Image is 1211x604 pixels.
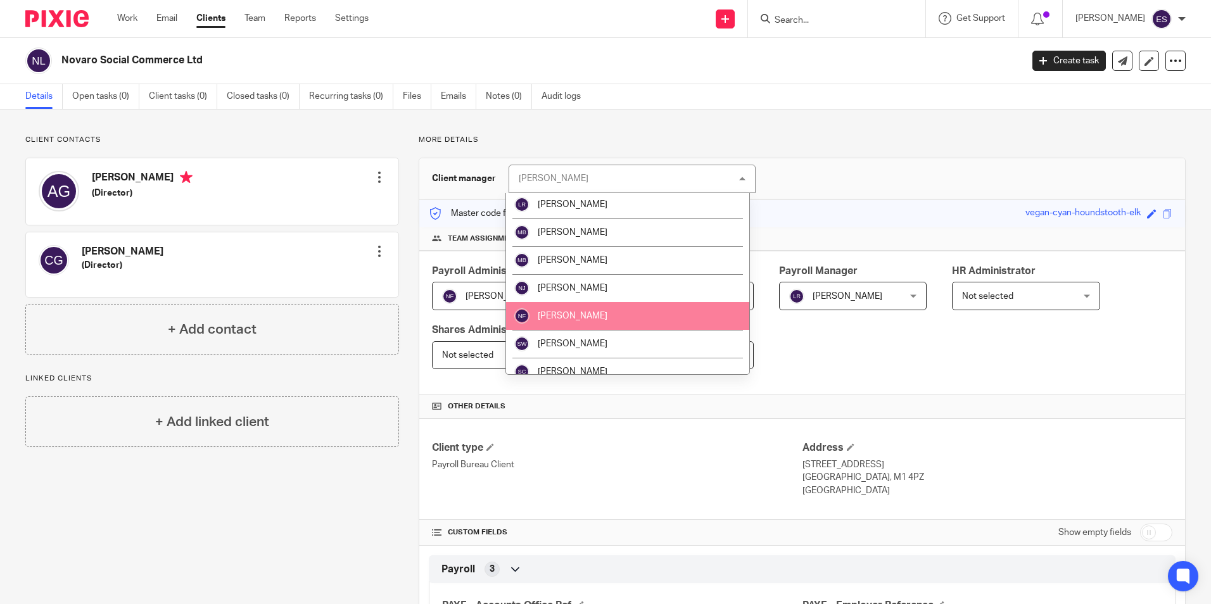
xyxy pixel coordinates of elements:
[448,401,505,412] span: Other details
[419,135,1186,145] p: More details
[538,311,607,320] span: [PERSON_NAME]
[789,289,804,304] img: svg%3E
[39,245,69,275] img: svg%3E
[1032,51,1106,71] a: Create task
[180,171,193,184] i: Primary
[1058,526,1131,539] label: Show empty fields
[61,54,823,67] h2: Novaro Social Commerce Ltd
[441,563,475,576] span: Payroll
[802,484,1172,497] p: [GEOGRAPHIC_DATA]
[514,197,529,212] img: svg%3E
[432,325,535,335] span: Shares Administrator
[432,458,802,471] p: Payroll Bureau Client
[244,12,265,25] a: Team
[403,84,431,109] a: Files
[442,289,457,304] img: svg%3E
[442,351,493,360] span: Not selected
[227,84,300,109] a: Closed tasks (0)
[25,47,52,74] img: svg%3E
[432,527,802,538] h4: CUSTOM FIELDS
[962,292,1013,301] span: Not selected
[538,256,607,265] span: [PERSON_NAME]
[196,12,225,25] a: Clients
[25,374,399,384] p: Linked clients
[448,234,523,244] span: Team assignments
[25,10,89,27] img: Pixie
[519,174,588,183] div: [PERSON_NAME]
[802,458,1172,471] p: [STREET_ADDRESS]
[92,187,193,199] h5: (Director)
[309,84,393,109] a: Recurring tasks (0)
[542,84,590,109] a: Audit logs
[538,367,607,376] span: [PERSON_NAME]
[429,207,647,220] p: Master code for secure communications and files
[802,471,1172,484] p: [GEOGRAPHIC_DATA], M1 4PZ
[538,339,607,348] span: [PERSON_NAME]
[117,12,137,25] a: Work
[432,172,496,185] h3: Client manager
[486,84,532,109] a: Notes (0)
[72,84,139,109] a: Open tasks (0)
[149,84,217,109] a: Client tasks (0)
[432,266,535,276] span: Payroll Administrator
[39,171,79,211] img: svg%3E
[514,280,529,296] img: svg%3E
[779,266,858,276] span: Payroll Manager
[1025,206,1141,221] div: vegan-cyan-houndstooth-elk
[514,308,529,324] img: svg%3E
[490,563,495,576] span: 3
[432,441,802,455] h4: Client type
[82,245,163,258] h4: [PERSON_NAME]
[956,14,1005,23] span: Get Support
[168,320,257,339] h4: + Add contact
[1151,9,1172,29] img: svg%3E
[773,15,887,27] input: Search
[514,253,529,268] img: svg%3E
[952,266,1036,276] span: HR Administrator
[25,84,63,109] a: Details
[25,135,399,145] p: Client contacts
[466,292,535,301] span: [PERSON_NAME]
[514,336,529,351] img: svg%3E
[802,441,1172,455] h4: Address
[82,259,163,272] h5: (Director)
[92,171,193,187] h4: [PERSON_NAME]
[514,225,529,240] img: svg%3E
[813,292,882,301] span: [PERSON_NAME]
[441,84,476,109] a: Emails
[1075,12,1145,25] p: [PERSON_NAME]
[514,364,529,379] img: svg%3E
[156,12,177,25] a: Email
[335,12,369,25] a: Settings
[538,228,607,237] span: [PERSON_NAME]
[538,284,607,293] span: [PERSON_NAME]
[155,412,269,432] h4: + Add linked client
[538,200,607,209] span: [PERSON_NAME]
[284,12,316,25] a: Reports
